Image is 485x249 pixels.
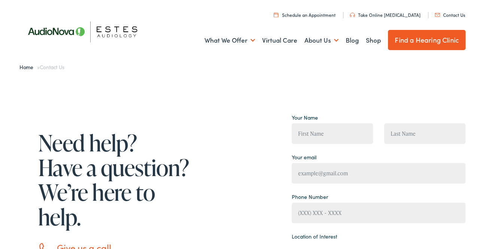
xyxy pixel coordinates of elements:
label: Location of Interest [292,233,337,240]
input: First Name [292,123,373,144]
span: » [19,63,64,71]
a: About Us [304,27,339,54]
label: Your email [292,153,316,161]
img: utility icon [435,13,440,17]
input: (XXX) XXX - XXXX [292,203,466,223]
span: Contact Us [40,63,64,71]
img: utility icon [274,12,278,17]
a: Virtual Care [262,27,297,54]
a: Schedule an Appointment [274,12,336,18]
h1: Need help? Have a question? We’re here to help. [38,130,192,229]
label: Phone Number [292,193,328,201]
a: Shop [366,27,381,54]
a: Home [19,63,37,71]
a: Blog [346,27,359,54]
img: utility icon [350,13,355,17]
a: Take Online [MEDICAL_DATA] [350,12,421,18]
a: What We Offer [204,27,255,54]
input: Last Name [384,123,466,144]
a: Contact Us [435,12,465,18]
input: example@gmail.com [292,163,466,184]
a: Find a Hearing Clinic [388,30,466,50]
label: Your Name [292,114,318,122]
